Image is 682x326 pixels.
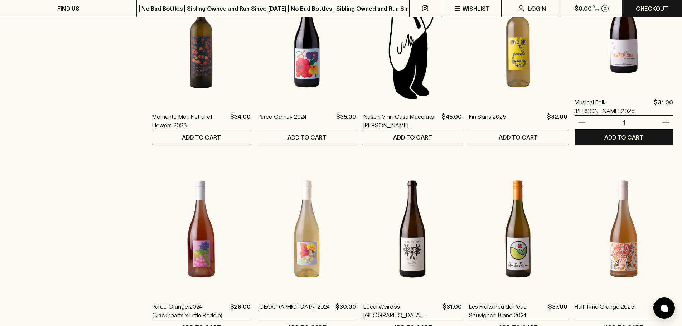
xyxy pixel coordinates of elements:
[336,112,356,130] p: $35.00
[57,4,79,13] p: FIND US
[363,302,440,320] a: Local Weirdos [GEOGRAPHIC_DATA][PERSON_NAME] 2023
[652,302,673,320] p: $26.00
[499,133,538,142] p: ADD TO CART
[258,112,306,130] a: Parco Gamay 2024
[575,166,673,292] img: Half-Time Orange 2025
[469,302,545,320] a: Les Fruits Peu de Peau Sauvignon Blanc 2024
[393,133,432,142] p: ADD TO CART
[230,112,251,130] p: $34.00
[152,112,227,130] a: Momento Mori Fistful of Flowers 2023
[548,302,567,320] p: $37.00
[152,166,251,292] img: Parco Orange 2024 (Blackhearts x Little Reddie)
[615,118,632,126] p: 1
[258,166,356,292] img: Parco Giallo 2024
[442,112,462,130] p: $45.00
[636,4,668,13] p: Checkout
[152,130,251,145] button: ADD TO CART
[258,130,356,145] button: ADD TO CART
[335,302,356,320] p: $30.00
[575,4,592,13] p: $0.00
[575,98,651,115] a: Musical Folk [PERSON_NAME] 2025
[258,302,330,320] a: [GEOGRAPHIC_DATA] 2024
[604,6,606,10] p: 0
[363,112,439,130] a: Nasciri Vini i Casa Macerato [PERSON_NAME] [PERSON_NAME] 2023
[469,130,567,145] button: ADD TO CART
[182,133,221,142] p: ADD TO CART
[528,4,546,13] p: Login
[442,302,462,320] p: $31.00
[575,302,634,320] a: Half-Time Orange 2025
[661,305,668,312] img: bubble-icon
[547,112,567,130] p: $32.00
[463,4,490,13] p: Wishlist
[363,130,462,145] button: ADD TO CART
[604,133,643,142] p: ADD TO CART
[575,130,673,145] button: ADD TO CART
[363,166,462,292] img: Local Weirdos Big Valley Bianco 2023
[230,302,251,320] p: $28.00
[654,98,673,115] p: $31.00
[287,133,327,142] p: ADD TO CART
[469,112,506,130] a: Fin Skins 2025
[469,166,567,292] img: Les Fruits Peu de Peau Sauvignon Blanc 2024
[152,302,227,320] a: Parco Orange 2024 (Blackhearts x Little Reddie)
